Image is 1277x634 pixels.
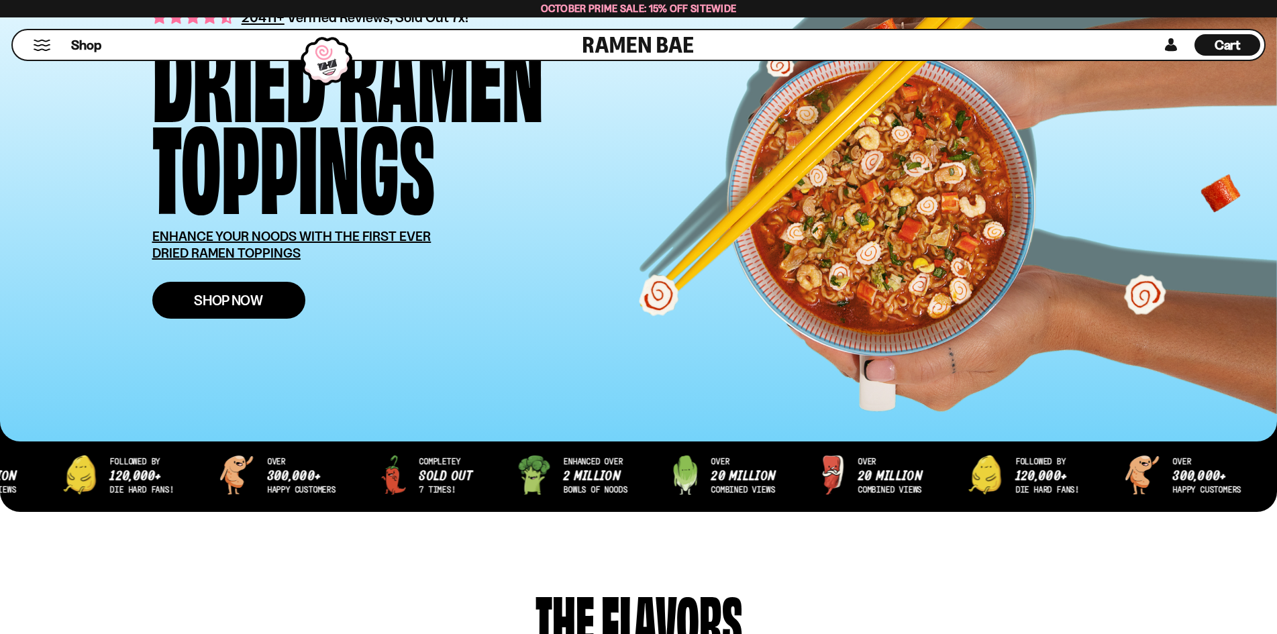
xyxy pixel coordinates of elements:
div: Toppings [152,116,435,208]
span: Shop Now [194,293,263,307]
span: Cart [1215,37,1241,53]
button: Mobile Menu Trigger [33,40,51,51]
a: Shop [71,34,101,56]
span: October Prime Sale: 15% off Sitewide [541,2,737,15]
div: Cart [1194,30,1260,60]
div: Ramen [338,24,544,116]
a: Shop Now [152,282,305,319]
u: ENHANCE YOUR NOODS WITH THE FIRST EVER DRIED RAMEN TOPPINGS [152,228,431,261]
span: Shop [71,36,101,54]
